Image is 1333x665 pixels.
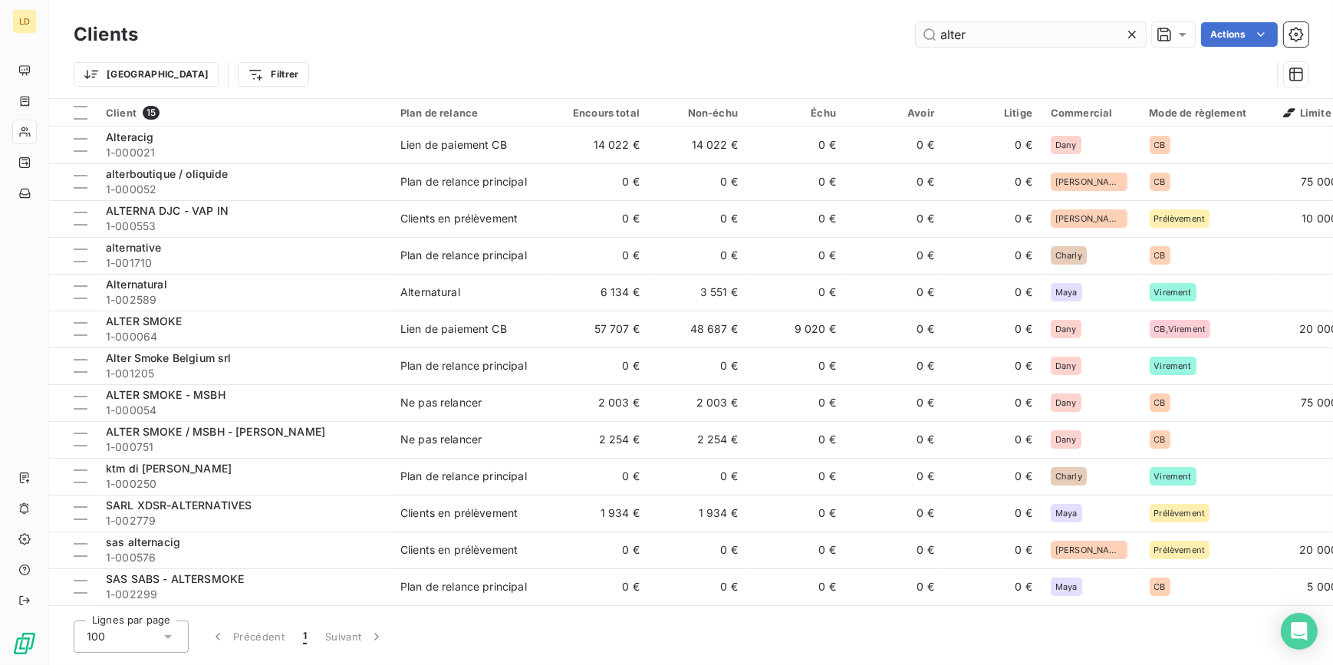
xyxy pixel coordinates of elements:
[106,535,180,548] span: sas alternacig
[551,127,649,163] td: 14 022 €
[845,421,943,458] td: 0 €
[74,21,138,48] h3: Clients
[551,274,649,311] td: 6 134 €
[106,130,153,143] span: Alteracig
[400,469,527,484] div: Plan de relance principal
[106,314,183,328] span: ALTER SMOKE
[747,495,845,532] td: 0 €
[106,513,382,528] span: 1-002779
[845,127,943,163] td: 0 €
[649,384,747,421] td: 2 003 €
[1055,214,1123,223] span: [PERSON_NAME]
[551,384,649,421] td: 2 003 €
[238,62,308,87] button: Filtrer
[1055,324,1077,334] span: Dany
[106,499,252,512] span: SARL XDSR-ALTERNATIVES
[1154,472,1192,481] span: Virement
[316,621,393,653] button: Suivant
[943,532,1042,568] td: 0 €
[649,237,747,274] td: 0 €
[106,219,382,234] span: 1-000553
[649,311,747,347] td: 48 687 €
[106,329,382,344] span: 1-000064
[1154,582,1166,591] span: CB
[400,505,518,521] div: Clients en prélèvement
[747,605,845,642] td: 0 €
[400,285,460,300] div: Alternatural
[1201,22,1278,47] button: Actions
[747,311,845,347] td: 9 020 €
[649,163,747,200] td: 0 €
[845,384,943,421] td: 0 €
[845,605,943,642] td: 0 €
[1154,324,1206,334] span: CB,Virement
[1154,288,1192,297] span: Virement
[551,347,649,384] td: 0 €
[1055,509,1078,518] span: Maya
[551,200,649,237] td: 0 €
[106,550,382,565] span: 1-000576
[845,237,943,274] td: 0 €
[400,358,527,374] div: Plan de relance principal
[106,241,162,254] span: alternative
[106,145,382,160] span: 1-000021
[1055,251,1082,260] span: Charly
[1154,361,1192,370] span: Virement
[551,605,649,642] td: 0 €
[551,495,649,532] td: 1 934 €
[1055,140,1077,150] span: Dany
[400,248,527,263] div: Plan de relance principal
[12,631,37,656] img: Logo LeanPay
[943,605,1042,642] td: 0 €
[1055,472,1082,481] span: Charly
[106,204,229,217] span: ALTERNA DJC - VAP IN
[106,388,225,401] span: ALTER SMOKE - MSBH
[400,432,482,447] div: Ne pas relancer
[943,163,1042,200] td: 0 €
[953,107,1032,119] div: Litige
[747,237,845,274] td: 0 €
[400,542,518,558] div: Clients en prélèvement
[747,347,845,384] td: 0 €
[756,107,836,119] div: Échu
[649,347,747,384] td: 0 €
[106,292,382,308] span: 1-002589
[106,255,382,271] span: 1-001710
[854,107,934,119] div: Avoir
[294,621,316,653] button: 1
[106,462,232,475] span: ktm di [PERSON_NAME]
[943,458,1042,495] td: 0 €
[1051,107,1131,119] div: Commercial
[106,572,244,585] span: SAS SABS - ALTERSMOKE
[943,311,1042,347] td: 0 €
[560,107,640,119] div: Encours total
[400,579,527,594] div: Plan de relance principal
[649,568,747,605] td: 0 €
[400,137,507,153] div: Lien de paiement CB
[1055,582,1078,591] span: Maya
[845,274,943,311] td: 0 €
[649,458,747,495] td: 0 €
[87,629,105,644] span: 100
[747,127,845,163] td: 0 €
[1055,545,1123,555] span: [PERSON_NAME]
[943,200,1042,237] td: 0 €
[551,568,649,605] td: 0 €
[649,127,747,163] td: 14 022 €
[845,568,943,605] td: 0 €
[747,421,845,458] td: 0 €
[943,127,1042,163] td: 0 €
[1150,107,1266,119] div: Mode de règlement
[747,274,845,311] td: 0 €
[845,200,943,237] td: 0 €
[106,366,382,381] span: 1-001205
[1154,177,1166,186] span: CB
[1154,398,1166,407] span: CB
[551,311,649,347] td: 57 707 €
[1055,361,1077,370] span: Dany
[400,395,482,410] div: Ne pas relancer
[943,347,1042,384] td: 0 €
[649,421,747,458] td: 2 254 €
[747,532,845,568] td: 0 €
[400,174,527,189] div: Plan de relance principal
